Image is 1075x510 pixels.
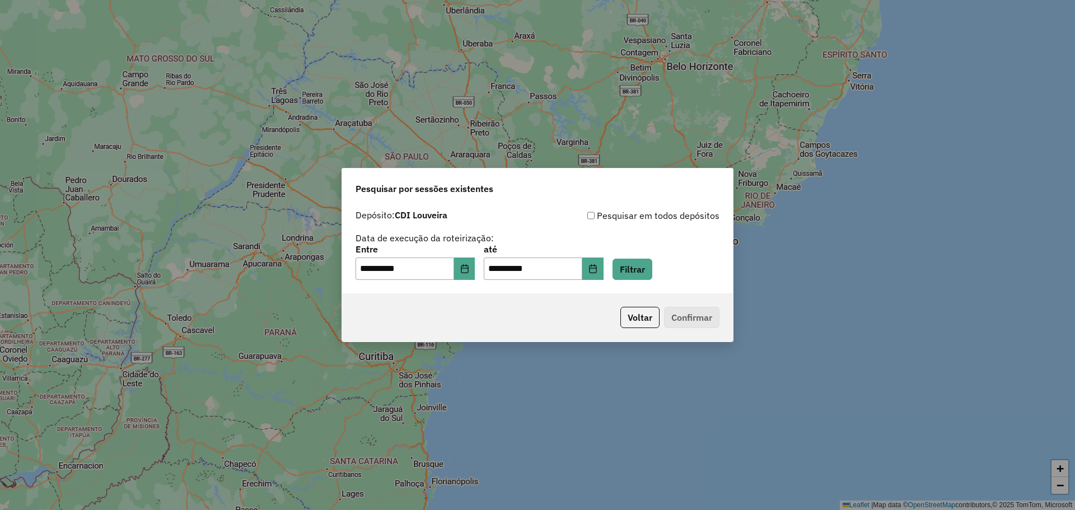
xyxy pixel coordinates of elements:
button: Choose Date [582,258,604,280]
label: até [484,242,603,256]
button: Filtrar [613,259,652,280]
label: Depósito: [356,208,447,222]
span: Pesquisar por sessões existentes [356,182,493,195]
strong: CDI Louveira [395,209,447,221]
button: Choose Date [454,258,475,280]
button: Voltar [620,307,660,328]
label: Data de execução da roteirização: [356,231,494,245]
label: Entre [356,242,475,256]
div: Pesquisar em todos depósitos [537,209,719,222]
